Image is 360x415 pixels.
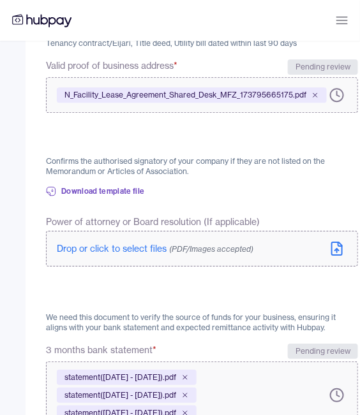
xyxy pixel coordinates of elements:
[64,372,176,382] span: statement([DATE] - [DATE]).pdf
[288,344,358,359] div: Pending review
[64,90,306,100] span: N_Facility_Lease_Agreement_Shared_Desk_MFZ_173795665175.pdf
[57,243,253,254] span: Drop or click to select files
[61,186,145,196] span: Download template file
[46,215,260,228] span: Power of attorney or Board resolution (If applicable)
[46,59,177,75] span: Valid proof of business address
[46,177,145,205] a: Download template file
[288,59,358,75] div: Pending review
[46,312,358,333] p: We need this document to verify the source of funds for your business, ensuring it aligns with yo...
[46,156,358,177] p: Confirms the authorised signatory of your company if they are not listed on the Memorandum or Art...
[46,344,156,359] span: 3 months bank statement
[64,390,176,400] span: statement([DATE] - [DATE]).pdf
[46,38,358,49] p: Tenancy contract/Eijari, Title deed, Utility bill dated within last 90 days
[169,244,253,254] span: (PDF/Images accepted)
